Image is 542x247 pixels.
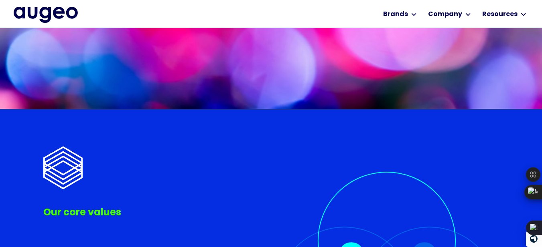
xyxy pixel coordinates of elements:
[43,206,121,220] div: Our core values
[14,7,78,23] img: Augeo's full logo in midnight blue.
[428,10,462,19] div: Company
[383,10,408,19] div: Brands
[14,7,78,23] a: home
[482,10,518,19] div: Resources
